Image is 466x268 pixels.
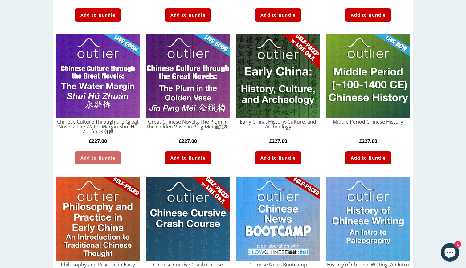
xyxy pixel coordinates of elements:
[439,243,461,263] inbox-online-store-chat: Shopify online store chat
[80,155,116,161] span: Add to Bundle
[236,262,320,267] a: Chinese News Bootcamp
[146,34,230,118] img: Great Chinese Novels: The Plum in the Golden Vase Jīn Píng Méi 金瓶梅
[179,138,182,144] span: £
[165,151,211,164] button: Add to Bundle
[146,177,230,261] img: Chinese Cursive Crash Course
[260,155,296,161] span: Add to Bundle
[236,34,320,118] img: Early China: History, Culture, and Archeology
[351,155,386,161] span: Add to Bundle
[326,119,410,124] a: Middle Period Chinese History
[75,8,121,22] button: Add to Bundle
[56,177,140,261] img: Philosophy and Practice in Early China
[260,12,296,18] span: Add to Bundle
[56,119,140,134] a: Chinese Culture Through the Great Novels: The Water Margin Shuǐ Hǔ Zhuàn 水滸傳
[236,177,320,261] img: Chinese News Bootcamp
[326,34,410,118] img: Middle Period Chinese History
[269,138,287,144] b: 227.00
[255,8,301,22] button: Add to Bundle
[269,138,272,144] span: £
[146,262,230,267] a: Chinese Cursive Crash Course
[170,155,206,161] span: Add to Bundle
[236,119,320,129] a: Early China: History, Culture, and Archeology
[326,177,410,261] img: History of Chinese Writing: An Intro to Paleography
[359,138,377,144] b: 227.00
[165,8,211,22] button: Add to Bundle
[170,12,206,18] span: Add to Bundle
[89,138,107,144] b: 227.00
[146,119,230,129] a: Great Chinese Novels: The Plum in the Golden Vase Jīn Píng Méi 金瓶梅
[359,138,362,144] span: £
[179,138,197,144] b: 227.00
[75,151,121,164] button: Add to Bundle
[345,8,392,22] button: Add to Bundle
[89,138,92,144] span: £
[345,151,392,164] button: Add to Bundle
[56,34,140,118] img: Chinese Culture Through the Great Novels: The Water Margin Shuǐ Hǔ Zhuàn 水滸傳
[351,12,386,18] span: Add to Bundle
[255,151,301,164] button: Add to Bundle
[80,12,116,18] span: Add to Bundle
